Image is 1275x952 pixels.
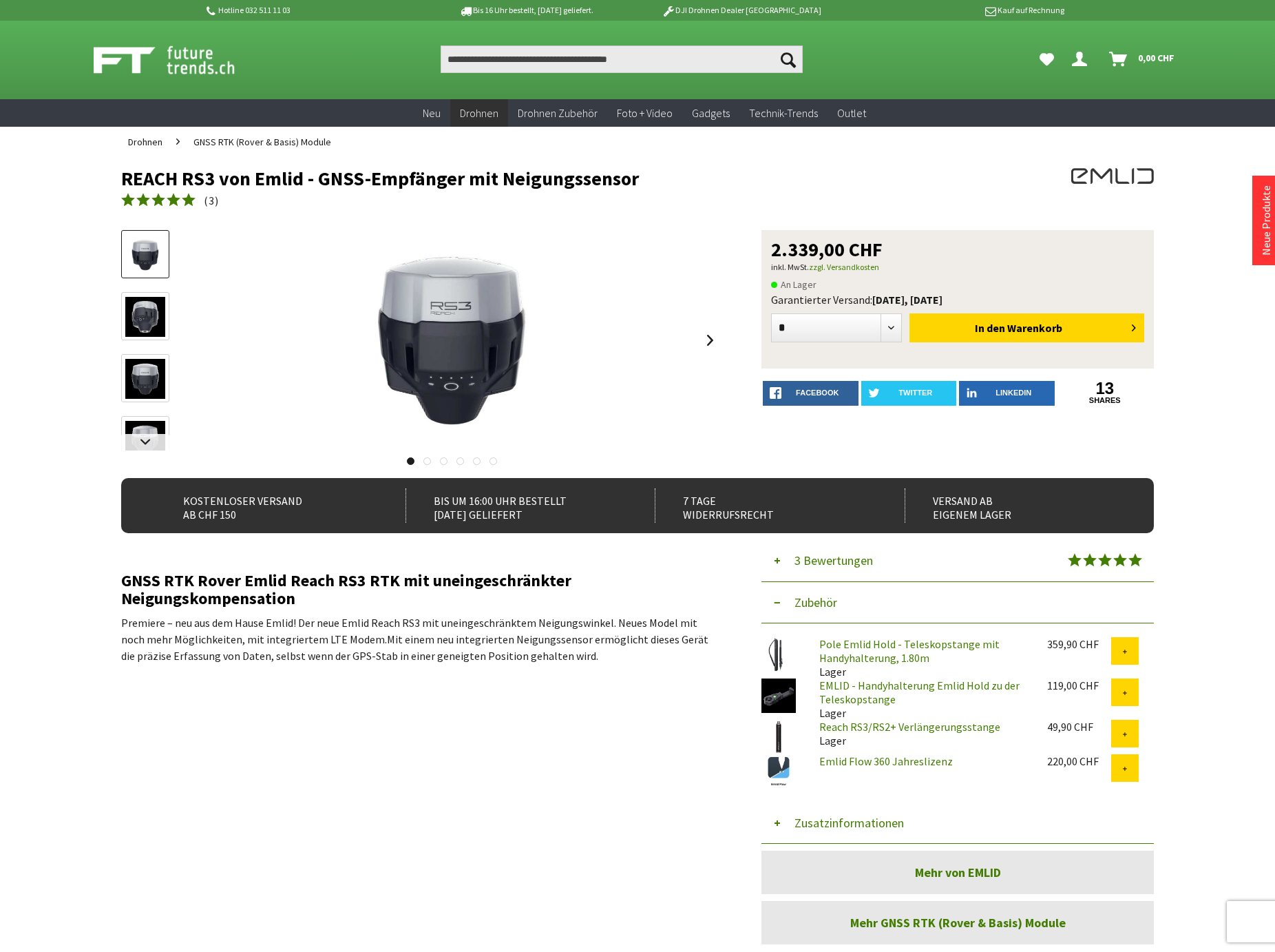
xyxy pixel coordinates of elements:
[763,381,858,406] a: facebook
[419,2,633,19] p: Bis 16 Uhr bestellt, [DATE] geliefert.
[1047,720,1111,734] div: 49,90 CHF
[413,99,450,127] a: Neu
[909,313,1144,342] button: In den Warenkorb
[828,99,876,127] a: Outlet
[121,127,169,157] a: Drohnen
[1138,47,1174,69] span: 0,00 CHF
[441,45,803,73] input: Produkt, Marke, Kategorie, EAN, Artikelnummer…
[761,582,1154,623] button: Zubehör
[94,43,265,77] img: Shop Futuretrends - zur Startseite wechseln
[819,637,1000,665] a: Pole Emlid Hold - Teleskopstange mit Handyhalterung, 1.80m
[774,45,803,73] button: Suchen
[1057,381,1153,396] a: 13
[204,2,419,19] p: Hotline 032 511 11 03
[1066,45,1098,73] a: Dein Konto
[423,106,441,120] span: Neu
[121,632,708,663] span: Mit einem neu integrierten Neigungssensor ermöglicht dieses Gerät die präzise Erfassung von Daten...
[761,540,1154,582] button: 3 Bewertungen
[634,2,849,19] p: DJI Drohnen Dealer [GEOGRAPHIC_DATA]
[682,99,739,127] a: Gadgets
[655,488,874,523] div: 7 Tage Widerrufsrecht
[1104,45,1181,73] a: Warenkorb
[121,192,219,209] a: (3)
[975,321,1005,335] span: In den
[405,488,625,523] div: Bis um 16:00 Uhr bestellt [DATE] geliefert
[187,127,338,157] a: GNSS RTK (Rover & Basis) Module
[819,754,953,768] a: Emlid Flow 360 Jahreslizenz
[761,901,1154,944] a: Mehr GNSS RTK (Rover & Basis) Module
[819,679,1020,706] a: EMLID - Handyhalterung Emlid Hold zu der Teleskopstange
[761,679,796,713] img: EMLID - Handyhalterung Emlid Hold zu der Teleskopstange
[761,851,1154,894] a: Mehr von EMLID
[808,720,1036,747] div: Lager
[1071,168,1154,184] img: EMLID
[121,616,708,663] span: Premiere – neu aus dem Hause Emlid! Der neue Emlid Reach RS3 mit uneingeschränktem Neigungswinkel...
[1047,637,1111,651] div: 359,90 CHF
[1047,679,1111,692] div: 119,00 CHF
[518,106,598,120] span: Drohnen Zubehör
[808,679,1036,720] div: Lager
[837,106,866,120] span: Outlet
[995,389,1031,397] span: LinkedIn
[1057,396,1153,405] a: shares
[121,572,720,608] h2: GNSS RTK Rover Emlid Reach RS3 RTK mit uneingeschränkter Neigungskompensation
[1047,754,1111,768] div: 220,00 CHF
[771,293,1144,307] div: Garantierter Versand:
[125,235,165,275] img: Vorschau: REACH RS3 von Emlid - GNSS-Empfänger mit Neigungssensor
[617,106,673,120] span: Foto + Video
[761,803,1154,844] button: Zusatzinformationen
[905,488,1124,523] div: Versand ab eigenem Lager
[739,99,828,127] a: Technik-Trends
[808,637,1036,679] div: Lager
[508,99,607,127] a: Drohnen Zubehör
[450,99,508,127] a: Drohnen
[460,106,498,120] span: Drohnen
[749,106,818,120] span: Technik-Trends
[819,720,1000,734] a: Reach RS3/RS2+ Verlängerungsstange
[121,168,947,189] h1: REACH RS3 von Emlid - GNSS-Empfänger mit Neigungssensor
[771,276,816,293] span: An Lager
[607,99,682,127] a: Foto + Video
[796,389,839,397] span: facebook
[809,262,879,272] a: zzgl. Versandkosten
[771,240,883,259] span: 2.339,00 CHF
[193,136,331,148] span: GNSS RTK (Rover & Basis) Module
[1259,185,1273,256] a: Neue Produkte
[761,720,796,754] img: Reach RS3/RS2+ Verlängerungsstange
[849,2,1064,19] p: Kauf auf Rechnung
[341,230,562,451] img: REACH RS3 von Emlid - GNSS-Empfänger mit Neigungssensor
[861,381,957,406] a: twitter
[761,754,796,789] img: Emlid Flow 360 Jahreslizenz
[898,389,932,397] span: twitter
[1007,321,1062,335] span: Warenkorb
[771,259,1144,276] p: inkl. MwSt.
[872,293,942,307] b: [DATE], [DATE]
[959,381,1055,406] a: LinkedIn
[204,194,219,207] span: ( )
[1033,45,1061,73] a: Meine Favoriten
[692,106,730,120] span: Gadgets
[128,136,162,148] span: Drohnen
[209,194,215,207] span: 3
[156,488,375,523] div: Kostenloser Versand ab CHF 150
[761,637,796,672] img: Pole Emlid Hold - Teleskopstange mit Handyhalterung, 1.80m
